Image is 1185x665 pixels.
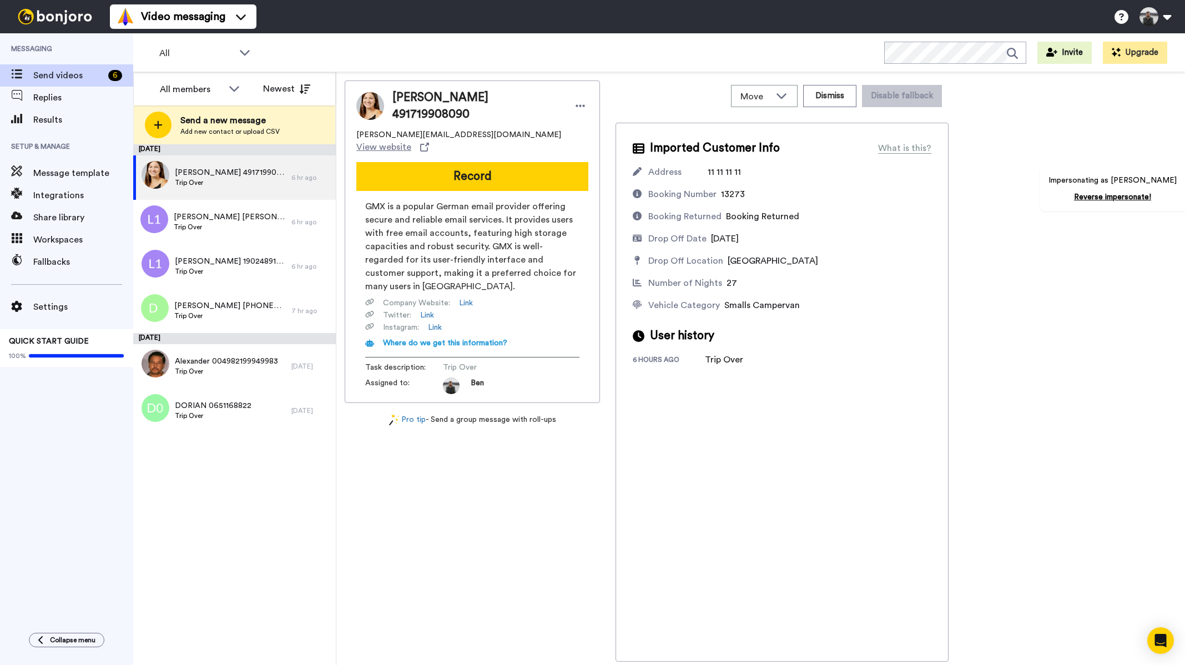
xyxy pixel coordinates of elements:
span: Replies [33,91,133,104]
span: [PERSON_NAME][EMAIL_ADDRESS][DOMAIN_NAME] [356,129,561,140]
span: 27 [727,279,737,288]
span: Trip Over [175,367,278,376]
img: bj-logo-header-white.svg [13,9,97,24]
span: Fallbacks [33,255,133,269]
span: Send a new message [180,114,280,127]
img: d0.png [142,394,169,422]
span: Instagram : [383,322,419,333]
div: 6 hr ago [291,173,330,182]
p: Impersonating as [PERSON_NAME] [1048,175,1177,186]
span: Assigned to: [365,377,443,394]
span: Workspaces [33,233,133,246]
div: [DATE] [133,144,336,155]
span: 13273 [721,190,745,199]
span: Trip Over [175,411,251,420]
div: Trip Over [705,353,760,366]
div: Drop Off Date [648,232,707,245]
span: 11 11 11 11 [708,168,741,177]
div: 6 hours ago [633,355,705,366]
div: Booking Returned [648,210,722,223]
div: What is this? [878,142,931,155]
span: Message template [33,167,133,180]
span: Task description : [365,362,443,373]
button: Record [356,162,588,191]
span: [PERSON_NAME] 19024891217 [175,256,286,267]
button: Invite [1037,42,1092,64]
div: Booking Number [648,188,717,201]
img: l1.png [142,250,169,278]
span: Video messaging [141,9,225,24]
span: Add new contact or upload CSV [180,127,280,136]
span: Booking Returned [726,212,799,221]
span: Trip Over [175,267,286,276]
span: Trip Over [175,178,286,187]
div: Vehicle Category [648,299,720,312]
div: 6 [108,70,122,81]
span: QUICK START GUIDE [9,337,89,345]
span: Imported Customer Info [650,140,780,157]
div: 7 hr ago [291,306,330,315]
a: Pro tip [389,414,426,426]
button: Dismiss [803,85,856,107]
div: - Send a group message with roll-ups [345,414,600,426]
div: 6 hr ago [291,262,330,271]
img: 70afb1fb-929b-49f2-ab02-3b12b5c3d920.jpg [142,161,169,189]
div: Open Intercom Messenger [1147,627,1174,654]
button: Disable fallback [862,85,942,107]
span: Trip Over [443,362,548,373]
span: Settings [33,300,133,314]
span: [PERSON_NAME] 491719908090 [175,167,286,178]
span: Trip Over [174,311,286,320]
img: l1.png [140,205,168,233]
a: Reverse impersonate! [1074,193,1151,201]
span: [PERSON_NAME] 491719908090 [392,89,561,123]
a: Link [428,322,442,333]
div: [DATE] [133,333,336,344]
img: magic-wand.svg [389,414,399,426]
div: Number of Nights [648,276,722,290]
img: 0dbc9f17-c411-466d-8534-9c8133b364dc.jpg [142,350,169,377]
span: Where do we get this information? [383,339,507,347]
button: Upgrade [1103,42,1167,64]
span: [DATE] [711,234,739,243]
span: Share library [33,211,133,224]
button: Collapse menu [29,633,104,647]
span: 100% [9,351,26,360]
span: DORIAN 0651168822 [175,400,251,411]
div: Drop Off Location [648,254,723,268]
span: Twitter : [383,310,411,321]
span: Collapse menu [50,636,95,644]
span: Company Website : [383,298,450,309]
span: User history [650,328,714,344]
span: Smalls Campervan [724,301,800,310]
div: 6 hr ago [291,218,330,226]
img: vm-color.svg [117,8,134,26]
span: Results [33,113,133,127]
a: View website [356,140,429,154]
a: Link [459,298,473,309]
span: Ben [471,377,484,394]
span: Trip Over [174,223,286,231]
span: [PERSON_NAME] [PHONE_NUMBER] [174,300,286,311]
span: [GEOGRAPHIC_DATA] [728,256,818,265]
button: Newest [255,78,319,100]
span: Integrations [33,189,133,202]
span: GMX is a popular German email provider offering secure and reliable email services. It provides u... [365,200,579,293]
span: View website [356,140,411,154]
span: [PERSON_NAME] [PERSON_NAME] 13238287269 [174,211,286,223]
span: All [159,47,234,60]
span: Send videos [33,69,104,82]
img: d+.png [141,294,169,322]
div: [DATE] [291,406,330,415]
img: 8d530055-8e4b-4d49-8148-7984d2993bee-1757449999.jpg [443,377,460,394]
div: [DATE] [291,362,330,371]
div: All members [160,83,223,96]
span: Alexander 004982199949983 [175,356,278,367]
img: Image of Julia 491719908090 [356,92,384,120]
a: Link [420,310,434,321]
div: Address [648,165,682,179]
span: Move [740,90,770,103]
